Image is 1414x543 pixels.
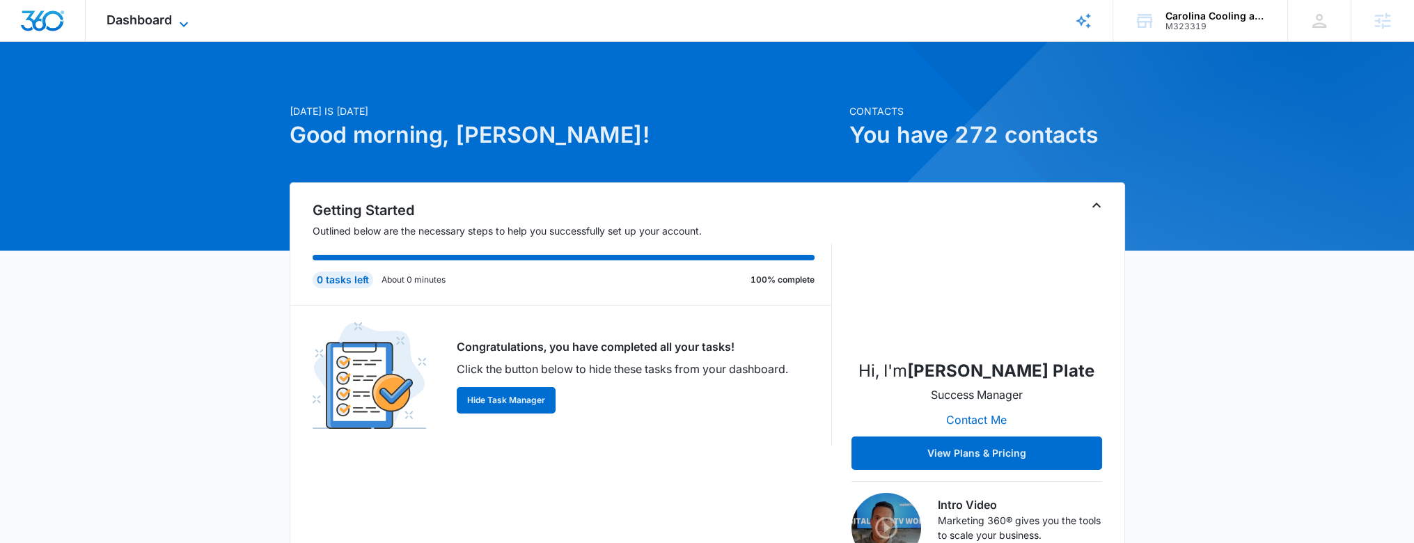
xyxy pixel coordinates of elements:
p: Hi, I'm [858,359,1094,384]
p: Contacts [849,104,1125,118]
p: 100% complete [751,274,815,286]
button: Contact Me [932,403,1021,436]
p: Marketing 360® gives you the tools to scale your business. [938,513,1102,542]
h3: Intro Video [938,496,1102,513]
div: 0 tasks left [313,271,373,288]
span: Dashboard [107,13,172,27]
button: Toggle Collapse [1088,197,1105,214]
p: Outlined below are the necessary steps to help you successfully set up your account. [313,223,832,238]
button: Hide Task Manager [457,387,556,414]
h1: Good morning, [PERSON_NAME]! [290,118,841,152]
strong: [PERSON_NAME] Plate [907,361,1094,381]
p: About 0 minutes [382,274,446,286]
div: account id [1165,22,1267,31]
p: Click the button below to hide these tasks from your dashboard. [457,361,788,377]
p: Congratulations, you have completed all your tasks! [457,338,788,355]
h1: You have 272 contacts [849,118,1125,152]
div: account name [1165,10,1267,22]
p: Success Manager [931,386,1023,403]
h2: Getting Started [313,200,832,221]
button: View Plans & Pricing [851,436,1102,470]
img: Madeline Plate [907,208,1046,347]
p: [DATE] is [DATE] [290,104,841,118]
